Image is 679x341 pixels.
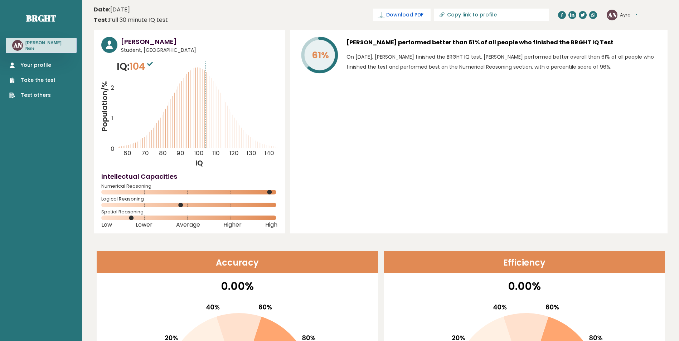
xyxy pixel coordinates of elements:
[229,149,239,158] tspan: 120
[25,46,62,51] p: None
[121,37,277,46] h3: [PERSON_NAME]
[97,251,378,273] header: Accuracy
[111,83,114,92] tspan: 2
[117,59,155,74] p: IQ:
[620,11,637,19] button: Ayra
[94,16,109,24] b: Test:
[176,149,184,158] tspan: 90
[176,223,200,226] span: Average
[94,5,130,14] time: [DATE]
[101,198,277,201] span: Logical Reasoning
[388,278,660,294] p: 0.00%
[346,37,660,48] h3: [PERSON_NAME] performed better than 61% of all people who finished the BRGHT IQ Test
[26,13,56,24] a: Brght
[265,223,277,226] span: High
[111,145,115,153] tspan: 0
[25,40,62,46] h3: [PERSON_NAME]
[101,278,373,294] p: 0.00%
[94,16,168,24] div: Full 30 minute IQ test
[223,223,242,226] span: Higher
[101,223,112,226] span: Low
[130,60,155,73] span: 104
[247,149,257,158] tspan: 130
[101,185,277,188] span: Numerical Reasoning
[121,46,277,54] span: Student, [GEOGRAPHIC_DATA]
[386,11,423,19] span: Download PDF
[111,114,113,122] tspan: 1
[141,149,149,158] tspan: 70
[123,149,131,158] tspan: 60
[101,172,277,181] h4: Intellectual Capacities
[100,81,110,132] tspan: Population/%
[9,92,55,99] a: Test others
[9,76,55,84] a: Take the test
[608,10,617,19] text: AN
[213,149,220,158] tspan: 110
[312,49,329,61] tspan: 61%
[9,61,55,69] a: Your profile
[384,251,665,273] header: Efficiency
[13,41,22,49] text: AN
[101,211,277,213] span: Spatial Reasoning
[195,158,203,168] tspan: IQ
[159,149,167,158] tspan: 80
[346,52,660,72] p: On [DATE], [PERSON_NAME] finished the BRGHT IQ test. [PERSON_NAME] performed better overall than ...
[373,9,431,21] a: Download PDF
[94,5,110,14] b: Date:
[136,223,152,226] span: Lower
[265,149,275,158] tspan: 140
[194,149,204,158] tspan: 100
